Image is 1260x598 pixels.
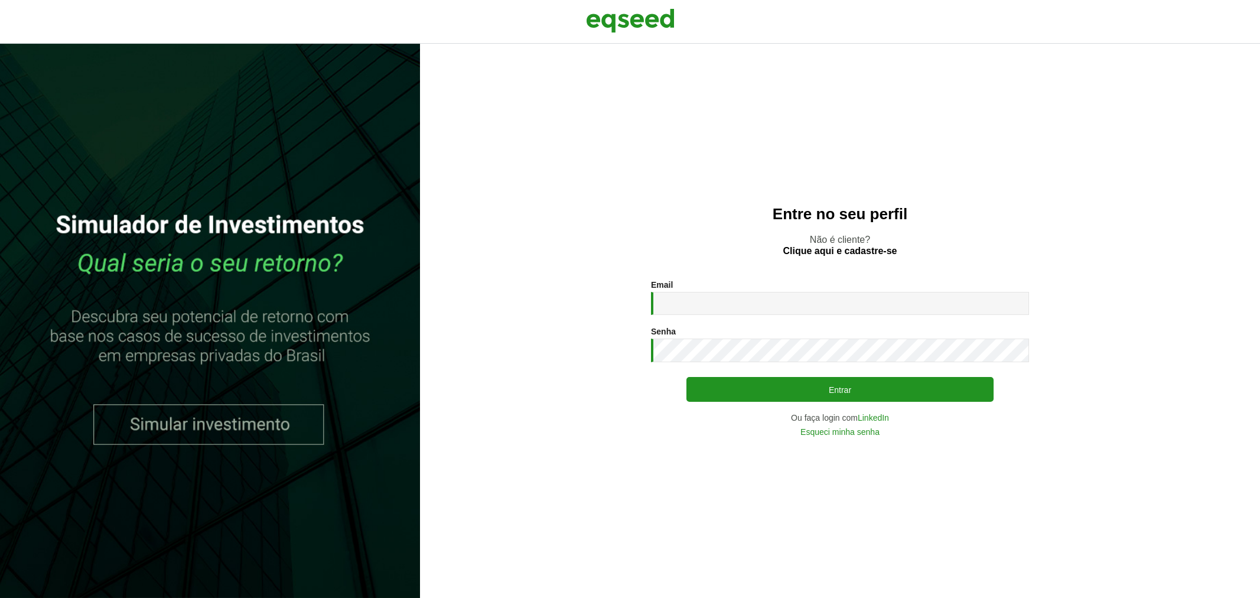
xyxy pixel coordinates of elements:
label: Senha [651,327,676,336]
a: Esqueci minha senha [800,428,880,436]
a: LinkedIn [858,414,889,422]
p: Não é cliente? [444,234,1236,256]
a: Clique aqui e cadastre-se [783,246,897,256]
h2: Entre no seu perfil [444,206,1236,223]
div: Ou faça login com [651,414,1029,422]
button: Entrar [686,377,994,402]
img: EqSeed Logo [586,6,675,35]
label: Email [651,281,673,289]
